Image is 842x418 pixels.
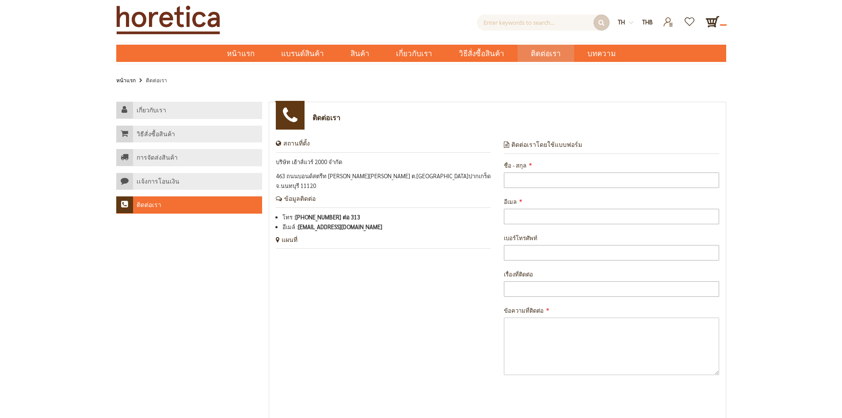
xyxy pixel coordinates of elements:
a: บทความ [574,45,629,62]
a: หน้าแรก [213,45,268,62]
span: เกี่ยวกับเรา [396,45,432,63]
h4: ติดต่อเราโดยใช้แบบฟอร์ม [504,141,719,154]
p: บริษัท เฮ้าส์แวร์ 2000 จำกัด [276,157,491,167]
span: ข้อความที่ติดต่อ [504,307,544,314]
a: [EMAIL_ADDRESS][DOMAIN_NAME] [298,223,382,230]
strong: ติดต่อเรา [146,77,167,84]
span: เรื่องที่ติดต่อ [504,270,533,278]
a: รายการโปรด [679,15,701,22]
h4: เเจ้งการโอนเงิน [137,178,179,186]
a: สินค้า [337,45,383,62]
h4: การจัดส่งสินค้า [137,154,178,162]
span: แบรนด์สินค้า [281,45,324,63]
img: Horetica.com [116,5,220,35]
a: เข้าสู่ระบบ [658,15,679,22]
span: ชื่อ - สกุล [504,161,526,169]
a: การจัดส่งสินค้า [116,149,262,166]
span: วิธีสั่งซื้อสินค้า [459,45,504,63]
a: เเจ้งการโอนเงิน [116,173,262,190]
h1: ติดต่อเรา [312,113,340,122]
span: th [618,18,625,26]
span: เบอร์โทรศัพท์ [504,234,537,242]
h4: แผนที่ [276,236,491,249]
span: สินค้า [351,45,370,63]
li: โทร : [282,212,491,222]
a: [PHONE_NUMBER] ต่อ 313 [295,213,360,221]
span: บทความ [587,45,616,63]
h4: ข้อมูลติดต่อ [276,195,491,208]
span: อีเมล [504,198,517,205]
li: อีเมล์ : [282,222,491,232]
h4: สถานที่ตั้ง [276,140,491,153]
h4: วิธีสั่งซื้อสินค้า [137,130,175,138]
a: ติดต่อเรา [116,196,262,214]
iframe: reCAPTCHA [504,388,607,414]
span: ติดต่อเรา [531,45,561,63]
span: THB [642,18,653,26]
span: หน้าแรก [227,48,255,59]
p: 463 ถนนบอนด์สตรีท [PERSON_NAME][PERSON_NAME] ต.[GEOGRAPHIC_DATA]ปากเกร็ด จ.นนทบุรี 11120 [276,171,491,191]
a: วิธีสั่งซื้อสินค้า [446,45,518,62]
a: เกี่ยวกับเรา [116,102,262,119]
a: แบรนด์สินค้า [268,45,337,62]
a: ติดต่อเรา [518,45,574,62]
h4: เกี่ยวกับเรา [137,107,166,115]
a: หน้าแรก [116,75,136,85]
img: dropdown-icon.svg [629,20,633,25]
a: เกี่ยวกับเรา [383,45,446,62]
a: วิธีสั่งซื้อสินค้า [116,126,262,143]
h4: ติดต่อเรา [137,201,161,209]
